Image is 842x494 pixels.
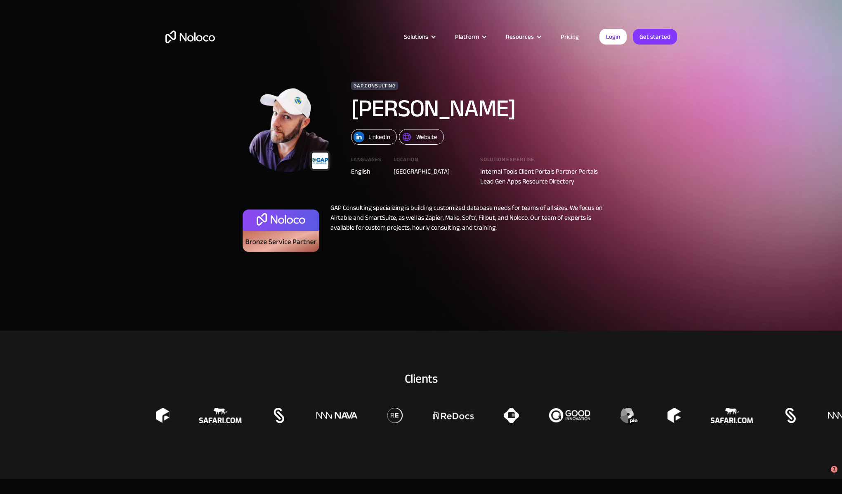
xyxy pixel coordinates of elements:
[550,31,589,42] a: Pricing
[394,31,445,42] div: Solutions
[351,167,382,176] div: English
[394,157,468,167] div: Location
[831,466,837,473] span: 1
[480,167,602,186] div: Internal Tools Client Portals Partner Portals Lead Gen Apps Resource Directory
[351,82,399,90] div: GAP Consulting
[351,96,578,121] h1: [PERSON_NAME]
[394,167,468,176] div: [GEOGRAPHIC_DATA]
[165,31,215,43] a: home
[399,129,444,145] a: Website
[351,157,382,167] div: Languages
[506,31,534,42] div: Resources
[322,203,603,256] div: GAP Consulting specializing is building customized database needs for teams of all sizes. We focu...
[404,31,428,42] div: Solutions
[480,157,602,167] div: Solution expertise
[368,132,390,142] div: LinkedIn
[495,31,550,42] div: Resources
[633,29,677,45] a: Get started
[416,132,437,142] div: Website
[445,31,495,42] div: Platform
[455,31,479,42] div: Platform
[165,370,677,387] div: Clients
[599,29,627,45] a: Login
[814,466,834,486] iframe: Intercom live chat
[351,129,397,145] a: LinkedIn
